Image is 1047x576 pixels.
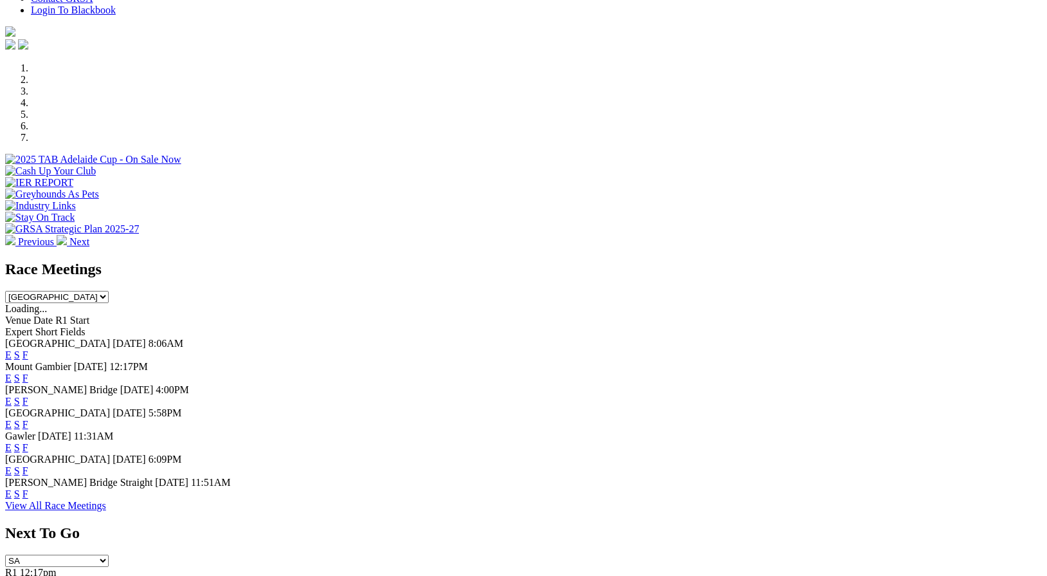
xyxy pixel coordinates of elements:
img: Greyhounds As Pets [5,189,99,200]
span: 11:31AM [74,431,114,441]
a: Next [57,236,89,247]
a: E [5,419,12,430]
a: F [23,442,28,453]
img: chevron-left-pager-white.svg [5,235,15,245]
a: S [14,465,20,476]
img: Industry Links [5,200,76,212]
a: Login To Blackbook [31,5,116,15]
span: [GEOGRAPHIC_DATA] [5,338,110,349]
a: F [23,396,28,407]
h2: Race Meetings [5,261,1042,278]
a: E [5,349,12,360]
a: S [14,488,20,499]
a: Previous [5,236,57,247]
span: Next [69,236,89,247]
span: [PERSON_NAME] Bridge [5,384,118,395]
span: [DATE] [38,431,71,441]
span: Date [33,315,53,326]
img: 2025 TAB Adelaide Cup - On Sale Now [5,154,181,165]
span: Loading... [5,303,47,314]
span: Venue [5,315,31,326]
a: F [23,419,28,430]
img: logo-grsa-white.png [5,26,15,37]
a: F [23,488,28,499]
a: S [14,373,20,384]
span: Previous [18,236,54,247]
span: 12:17PM [109,361,148,372]
span: R1 Start [55,315,89,326]
span: 11:51AM [191,477,231,488]
span: 5:58PM [149,407,182,418]
a: E [5,373,12,384]
a: F [23,465,28,476]
span: Mount Gambier [5,361,71,372]
img: facebook.svg [5,39,15,50]
a: E [5,396,12,407]
a: S [14,442,20,453]
h2: Next To Go [5,525,1042,542]
a: E [5,488,12,499]
span: [DATE] [74,361,107,372]
img: Stay On Track [5,212,75,223]
span: 8:06AM [149,338,183,349]
a: E [5,465,12,476]
span: [DATE] [155,477,188,488]
a: F [23,349,28,360]
img: Cash Up Your Club [5,165,96,177]
a: S [14,419,20,430]
span: 6:09PM [149,454,182,465]
span: [GEOGRAPHIC_DATA] [5,407,110,418]
span: Expert [5,326,33,337]
span: [DATE] [113,454,146,465]
img: chevron-right-pager-white.svg [57,235,67,245]
img: IER REPORT [5,177,73,189]
a: View All Race Meetings [5,500,106,511]
span: 4:00PM [156,384,189,395]
span: Gawler [5,431,35,441]
span: [DATE] [120,384,154,395]
a: F [23,373,28,384]
a: E [5,442,12,453]
span: [DATE] [113,338,146,349]
a: S [14,396,20,407]
span: [PERSON_NAME] Bridge Straight [5,477,152,488]
span: [DATE] [113,407,146,418]
img: twitter.svg [18,39,28,50]
img: GRSA Strategic Plan 2025-27 [5,223,139,235]
span: [GEOGRAPHIC_DATA] [5,454,110,465]
span: Fields [60,326,85,337]
a: S [14,349,20,360]
span: Short [35,326,58,337]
